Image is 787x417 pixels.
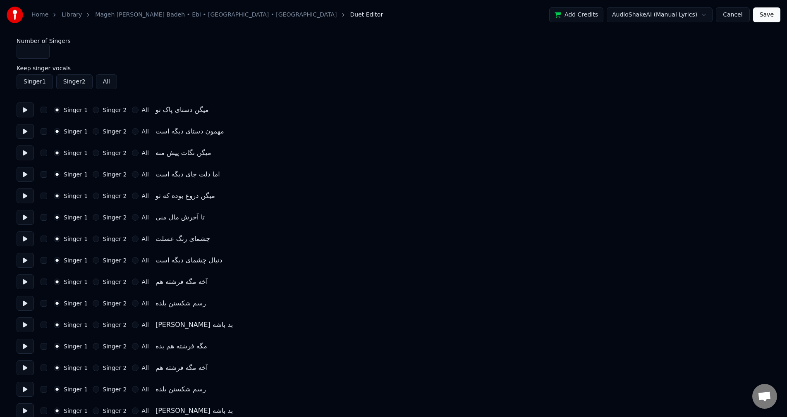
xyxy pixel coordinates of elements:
[752,384,777,409] div: Open chat
[155,169,220,179] div: اما دلت جای دیگه است
[103,236,127,242] label: Singer 2
[142,172,149,177] label: All
[103,279,127,285] label: Singer 2
[64,300,88,306] label: Singer 1
[64,214,88,220] label: Singer 1
[62,11,82,19] a: Library
[17,38,770,44] label: Number of Singers
[103,257,127,263] label: Singer 2
[142,386,149,392] label: All
[103,365,127,371] label: Singer 2
[103,408,127,414] label: Singer 2
[549,7,603,22] button: Add Credits
[64,257,88,263] label: Singer 1
[155,363,208,373] div: آخه مگه فرشته هم
[64,386,88,392] label: Singer 1
[64,129,88,134] label: Singer 1
[31,11,48,19] a: Home
[96,74,117,89] button: All
[142,107,149,113] label: All
[142,322,149,328] label: All
[103,386,127,392] label: Singer 2
[103,322,127,328] label: Singer 2
[142,408,149,414] label: All
[17,74,53,89] button: Singer1
[64,193,88,199] label: Singer 1
[155,234,210,244] div: چشمای رنگ عسلت
[64,107,88,113] label: Singer 1
[103,107,127,113] label: Singer 2
[142,279,149,285] label: All
[64,279,88,285] label: Singer 1
[155,384,206,394] div: رسم شکستن بلده
[142,150,149,156] label: All
[142,257,149,263] label: All
[64,236,88,242] label: Singer 1
[64,365,88,371] label: Singer 1
[31,11,383,19] nav: breadcrumb
[142,300,149,306] label: All
[103,150,127,156] label: Singer 2
[142,343,149,349] label: All
[64,343,88,349] label: Singer 1
[17,65,770,71] label: Keep singer vocals
[350,11,383,19] span: Duet Editor
[64,322,88,328] label: Singer 1
[155,255,222,265] div: دنبال چشمای دیگه است
[64,408,88,414] label: Singer 1
[7,7,23,23] img: youka
[155,212,205,222] div: تا آخرش مال منی
[142,214,149,220] label: All
[142,129,149,134] label: All
[155,191,215,201] div: میگن دروغ بوده که تو
[103,129,127,134] label: Singer 2
[142,193,149,199] label: All
[155,105,209,115] div: میگن دستای پاک تو
[155,320,233,330] div: [PERSON_NAME] بد باشه
[103,172,127,177] label: Singer 2
[103,300,127,306] label: Singer 2
[155,148,211,158] div: میگن نگات پیش منه
[103,214,127,220] label: Singer 2
[716,7,749,22] button: Cancel
[155,341,207,351] div: مگه فرشته هم بده
[753,7,780,22] button: Save
[155,126,224,136] div: مهمون دستای دیگه است
[155,298,206,308] div: رسم شکستن بلده
[103,343,127,349] label: Singer 2
[56,74,93,89] button: Singer2
[64,150,88,156] label: Singer 1
[103,193,127,199] label: Singer 2
[155,406,233,416] div: [PERSON_NAME] بد باشه
[95,11,337,19] a: Mageh [PERSON_NAME] Badeh • Ebi • [GEOGRAPHIC_DATA] • [GEOGRAPHIC_DATA]
[155,277,208,287] div: آخه مگه فرشته هم
[142,365,149,371] label: All
[142,236,149,242] label: All
[64,172,88,177] label: Singer 1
